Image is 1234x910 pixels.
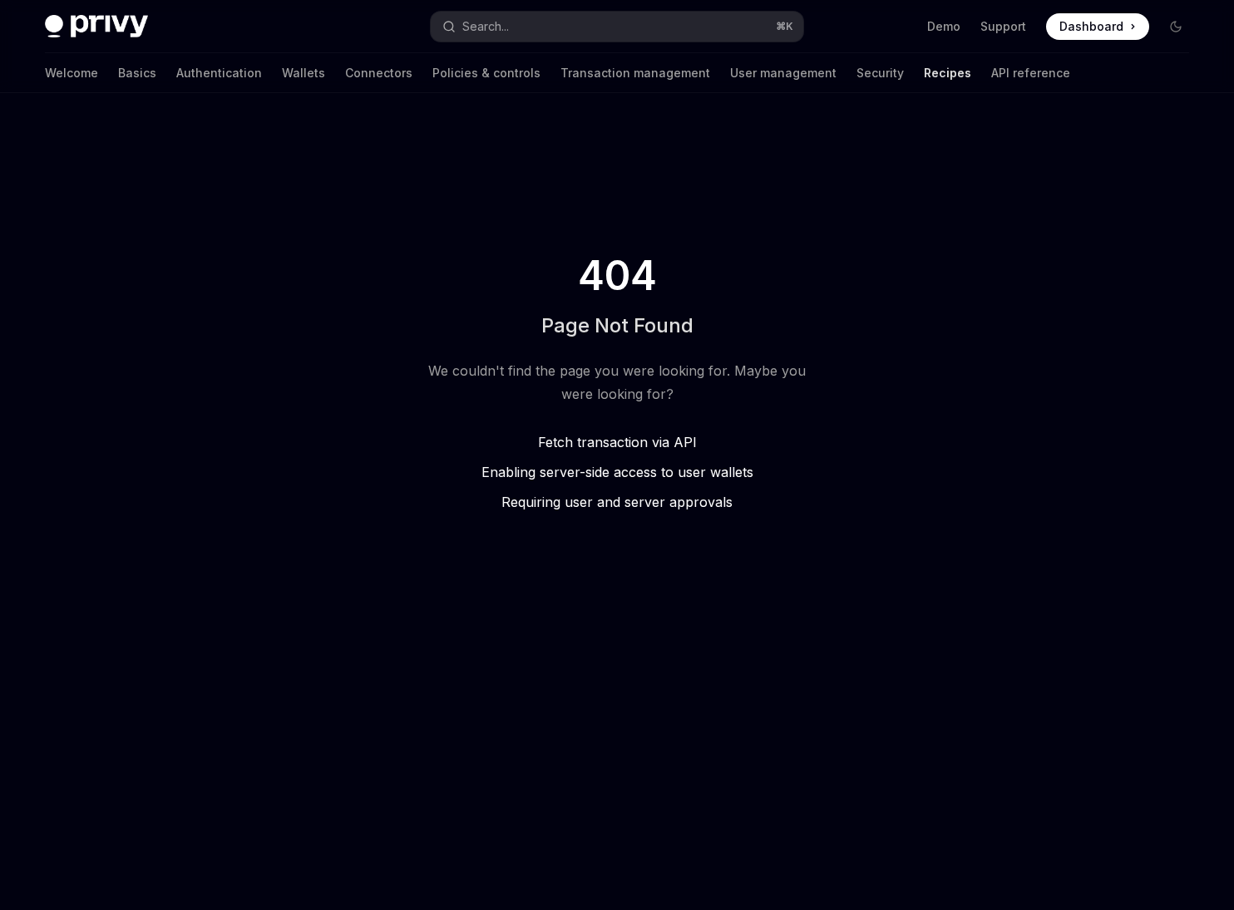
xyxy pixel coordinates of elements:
[538,434,697,450] span: Fetch transaction via API
[282,53,325,93] a: Wallets
[421,432,813,452] a: Fetch transaction via API
[1059,18,1123,35] span: Dashboard
[45,15,148,38] img: dark logo
[730,53,837,93] a: User management
[501,494,733,510] span: Requiring user and server approvals
[575,253,660,299] span: 404
[462,17,509,37] div: Search...
[560,53,710,93] a: Transaction management
[776,20,793,33] span: ⌘ K
[1162,13,1189,40] button: Toggle dark mode
[118,53,156,93] a: Basics
[980,18,1026,35] a: Support
[481,464,753,480] span: Enabling server-side access to user wallets
[927,18,960,35] a: Demo
[924,53,971,93] a: Recipes
[421,462,813,482] a: Enabling server-side access to user wallets
[421,492,813,512] a: Requiring user and server approvals
[1046,13,1149,40] a: Dashboard
[432,53,540,93] a: Policies & controls
[991,53,1070,93] a: API reference
[421,359,813,406] div: We couldn't find the page you were looking for. Maybe you were looking for?
[345,53,412,93] a: Connectors
[176,53,262,93] a: Authentication
[541,312,694,339] h1: Page Not Found
[856,53,904,93] a: Security
[431,12,803,42] button: Open search
[45,53,98,93] a: Welcome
